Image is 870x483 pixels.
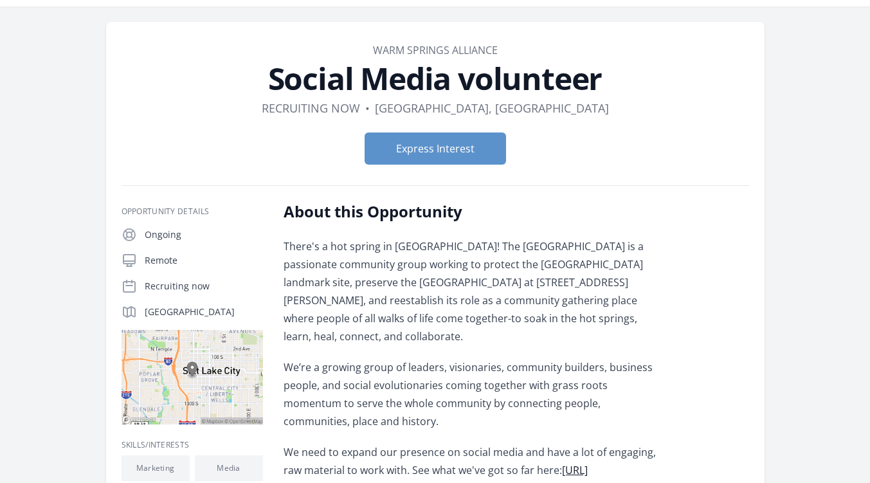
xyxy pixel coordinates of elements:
button: Express Interest [365,132,506,165]
p: There's a hot spring in [GEOGRAPHIC_DATA]! The [GEOGRAPHIC_DATA] is a passionate community group ... [284,237,660,345]
h3: Opportunity Details [122,206,263,217]
p: We’re a growing group of leaders, visionaries, community builders, business people, and social ev... [284,358,660,430]
h1: Social Media volunteer [122,63,749,94]
div: • [365,99,370,117]
h2: About this Opportunity [284,201,660,222]
dd: Recruiting now [262,99,360,117]
li: Media [195,455,263,481]
li: Marketing [122,455,190,481]
img: Map [122,330,263,424]
p: Ongoing [145,228,263,241]
h3: Skills/Interests [122,440,263,450]
a: WARM SPRINGS ALLIANCE [373,43,498,57]
p: Remote [145,254,263,267]
p: [GEOGRAPHIC_DATA] [145,305,263,318]
p: Recruiting now [145,280,263,293]
dd: [GEOGRAPHIC_DATA], [GEOGRAPHIC_DATA] [375,99,609,117]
